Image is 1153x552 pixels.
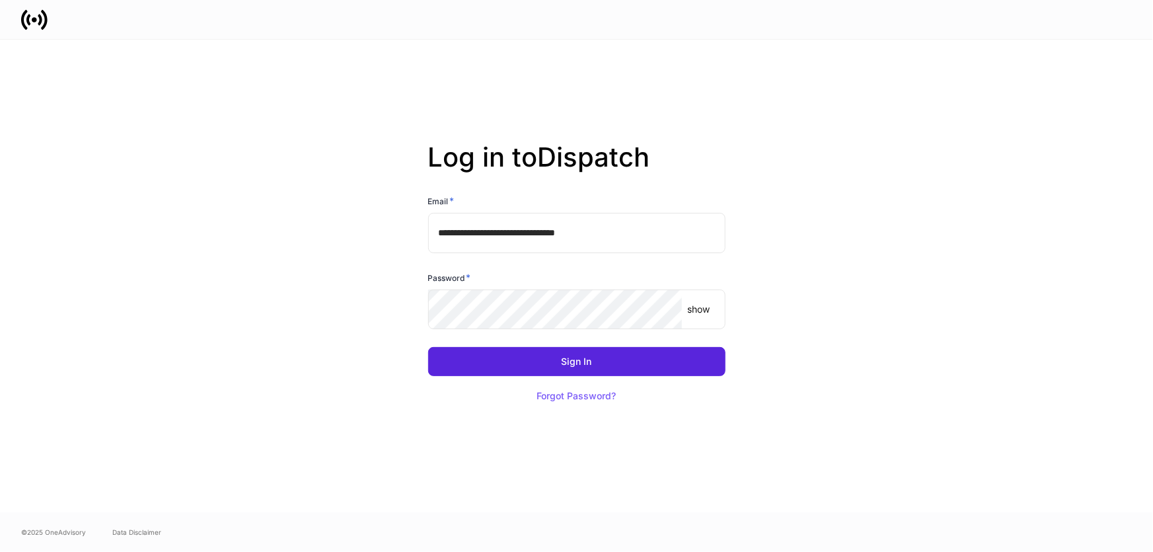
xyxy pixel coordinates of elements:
[428,271,471,284] h6: Password
[687,303,710,316] p: show
[428,141,725,194] h2: Log in to Dispatch
[112,527,161,537] a: Data Disclaimer
[562,357,592,366] div: Sign In
[21,527,86,537] span: © 2025 OneAdvisory
[537,391,616,401] div: Forgot Password?
[521,381,633,411] button: Forgot Password?
[428,194,455,208] h6: Email
[428,347,725,376] button: Sign In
